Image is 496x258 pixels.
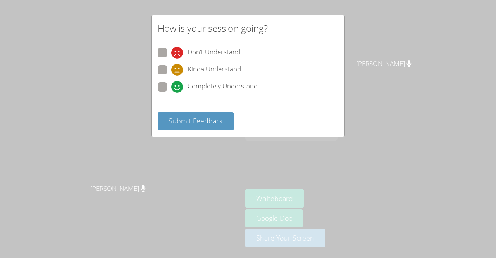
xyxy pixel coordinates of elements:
[158,21,268,35] h2: How is your session going?
[158,112,234,130] button: Submit Feedback
[188,81,258,93] span: Completely Understand
[188,47,240,59] span: Don't Understand
[188,64,241,76] span: Kinda Understand
[169,116,223,125] span: Submit Feedback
